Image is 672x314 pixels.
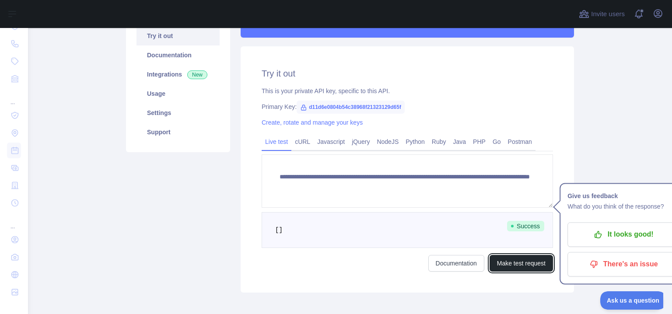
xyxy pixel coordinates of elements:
a: PHP [469,135,489,149]
iframe: Toggle Customer Support [600,291,663,310]
a: Documentation [136,45,220,65]
a: Postman [504,135,535,149]
span: Invite users [591,9,625,19]
a: Integrations New [136,65,220,84]
div: This is your private API key, specific to this API. [262,87,553,95]
button: Invite users [577,7,626,21]
div: ... [7,213,21,230]
a: Java [450,135,470,149]
a: Ruby [428,135,450,149]
a: Javascript [314,135,348,149]
span: d11d6e0804b54c38968f21323129d65f [297,101,405,114]
a: Documentation [428,255,484,272]
a: NodeJS [373,135,402,149]
div: Primary Key: [262,102,553,111]
h2: Try it out [262,67,553,80]
span: New [187,70,207,79]
a: Live test [262,135,291,149]
a: Create, rotate and manage your keys [262,119,363,126]
a: Support [136,122,220,142]
a: jQuery [348,135,373,149]
a: Try it out [136,26,220,45]
a: Settings [136,103,220,122]
span: [] [275,227,283,234]
button: Make test request [490,255,553,272]
div: ... [7,88,21,106]
a: cURL [291,135,314,149]
a: Usage [136,84,220,103]
a: Go [489,135,504,149]
a: Python [402,135,428,149]
span: Success [507,221,544,231]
